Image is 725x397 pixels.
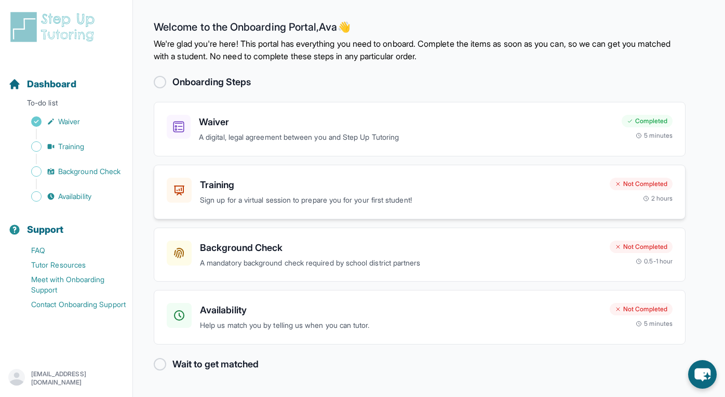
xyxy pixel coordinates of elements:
[27,77,76,91] span: Dashboard
[200,257,601,269] p: A mandatory background check required by school district partners
[8,164,132,179] a: Background Check
[8,189,132,204] a: Availability
[4,206,128,241] button: Support
[622,115,673,127] div: Completed
[199,115,613,129] h3: Waiver
[8,272,132,297] a: Meet with Onboarding Support
[58,116,80,127] span: Waiver
[643,194,673,203] div: 2 hours
[8,297,132,312] a: Contact Onboarding Support
[58,141,85,152] span: Training
[610,241,673,253] div: Not Completed
[4,98,128,112] p: To-do list
[172,357,259,372] h2: Wait to get matched
[8,139,132,154] a: Training
[8,243,132,258] a: FAQ
[58,166,120,177] span: Background Check
[200,303,601,317] h3: Availability
[200,178,601,192] h3: Training
[154,102,686,156] a: WaiverA digital, legal agreement between you and Step Up TutoringCompleted5 minutes
[154,21,686,37] h2: Welcome to the Onboarding Portal, Ava 👋
[31,370,124,387] p: [EMAIL_ADDRESS][DOMAIN_NAME]
[200,320,601,332] p: Help us match you by telling us when you can tutor.
[199,131,613,143] p: A digital, legal agreement between you and Step Up Tutoring
[27,222,64,237] span: Support
[8,258,132,272] a: Tutor Resources
[610,178,673,190] div: Not Completed
[172,75,251,89] h2: Onboarding Steps
[610,303,673,315] div: Not Completed
[200,194,601,206] p: Sign up for a virtual session to prepare you for your first student!
[8,369,124,388] button: [EMAIL_ADDRESS][DOMAIN_NAME]
[8,10,101,44] img: logo
[154,37,686,62] p: We're glad you're here! This portal has everything you need to onboard. Complete the items as soo...
[8,77,76,91] a: Dashboard
[154,290,686,345] a: AvailabilityHelp us match you by telling us when you can tutor.Not Completed5 minutes
[636,131,673,140] div: 5 minutes
[636,320,673,328] div: 5 minutes
[4,60,128,96] button: Dashboard
[688,360,717,389] button: chat-button
[8,114,132,129] a: Waiver
[154,228,686,282] a: Background CheckA mandatory background check required by school district partnersNot Completed0.5...
[636,257,673,266] div: 0.5-1 hour
[200,241,601,255] h3: Background Check
[154,165,686,219] a: TrainingSign up for a virtual session to prepare you for your first student!Not Completed2 hours
[58,191,91,202] span: Availability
